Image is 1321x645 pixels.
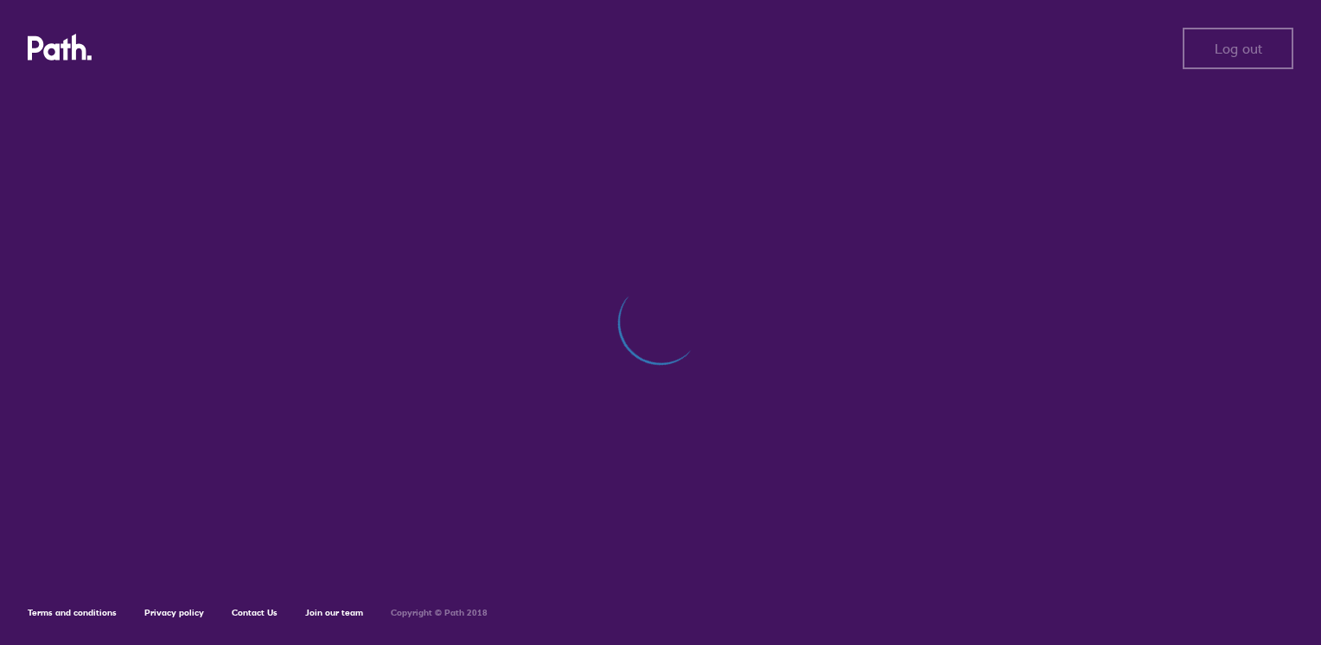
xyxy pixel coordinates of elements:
a: Contact Us [232,607,278,618]
a: Privacy policy [144,607,204,618]
button: Log out [1183,28,1293,69]
a: Join our team [305,607,363,618]
h6: Copyright © Path 2018 [391,608,488,618]
a: Terms and conditions [28,607,117,618]
span: Log out [1215,41,1262,56]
